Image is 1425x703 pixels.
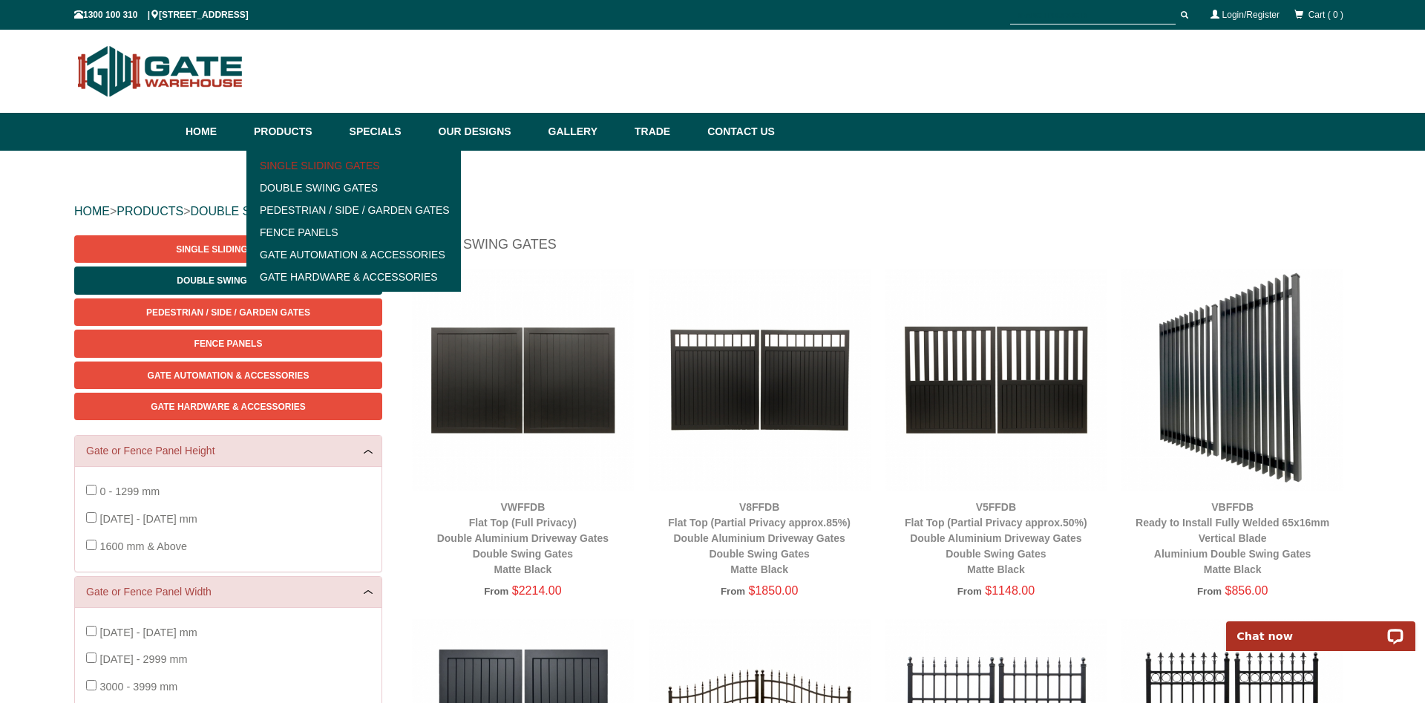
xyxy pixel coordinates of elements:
a: Gate or Fence Panel Height [86,443,370,459]
a: Gate Hardware & Accessories [251,266,456,288]
a: HOME [74,205,110,218]
input: SEARCH PRODUCTS [1010,6,1176,24]
span: 0 - 1299 mm [99,485,160,497]
span: $2214.00 [512,584,562,597]
div: > > [74,188,1351,235]
span: [DATE] - 2999 mm [99,653,187,665]
span: Fence Panels [194,339,263,349]
a: Home [186,113,246,151]
h1: Double Swing Gates [404,235,1351,261]
a: Gate Hardware & Accessories [74,393,382,420]
span: 3000 - 3999 mm [99,681,177,693]
img: Gate Warehouse [74,37,247,105]
a: VWFFDBFlat Top (Full Privacy)Double Aluminium Driveway GatesDouble Swing GatesMatte Black [437,501,609,575]
span: Single Sliding Gates [176,244,280,255]
iframe: LiveChat chat widget [1216,604,1425,651]
a: Double Swing Gates [251,177,456,199]
a: Fence Panels [74,330,382,357]
span: Cart ( 0 ) [1308,10,1343,20]
a: Pedestrian / Side / Garden Gates [74,298,382,326]
span: Gate Hardware & Accessories [151,402,306,412]
span: $1850.00 [749,584,799,597]
a: Fence Panels [251,221,456,243]
a: Single Sliding Gates [251,154,456,177]
a: Gate or Fence Panel Width [86,584,370,600]
span: $856.00 [1225,584,1268,597]
a: V8FFDBFlat Top (Partial Privacy approx.85%)Double Aluminium Driveway GatesDouble Swing GatesMatte... [668,501,851,575]
span: $1148.00 [985,584,1035,597]
span: From [957,586,982,597]
a: Gate Automation & Accessories [74,362,382,389]
a: Specials [342,113,431,151]
img: VBFFDB - Ready to Install Fully Welded 65x16mm Vertical Blade - Aluminium Double Swing Gates - Ma... [1121,269,1343,491]
a: Gallery [541,113,627,151]
a: Contact Us [700,113,775,151]
a: Our Designs [431,113,541,151]
a: PRODUCTS [117,205,183,218]
a: Products [246,113,342,151]
img: V5FFDB - Flat Top (Partial Privacy approx.50%) - Double Aluminium Driveway Gates - Double Swing G... [885,269,1107,491]
a: DOUBLE SWING GATES [190,205,325,218]
span: Double Swing Gates [177,275,279,286]
span: [DATE] - [DATE] mm [99,513,197,525]
span: [DATE] - [DATE] mm [99,627,197,638]
a: V5FFDBFlat Top (Partial Privacy approx.50%)Double Aluminium Driveway GatesDouble Swing GatesMatte... [905,501,1087,575]
span: From [1197,586,1222,597]
img: VWFFDB - Flat Top (Full Privacy) - Double Aluminium Driveway Gates - Double Swing Gates - Matte B... [412,269,634,491]
a: Pedestrian / Side / Garden Gates [251,199,456,221]
span: Pedestrian / Side / Garden Gates [146,307,310,318]
span: 1600 mm & Above [99,540,187,552]
a: Double Swing Gates [74,267,382,294]
a: Gate Automation & Accessories [251,243,456,266]
a: Trade [627,113,700,151]
span: Gate Automation & Accessories [148,370,309,381]
a: Single Sliding Gates [74,235,382,263]
span: 1300 100 310 | [STREET_ADDRESS] [74,10,249,20]
img: V8FFDB - Flat Top (Partial Privacy approx.85%) - Double Aluminium Driveway Gates - Double Swing G... [649,269,871,491]
a: Login/Register [1222,10,1280,20]
span: From [484,586,508,597]
a: VBFFDBReady to Install Fully Welded 65x16mm Vertical BladeAluminium Double Swing GatesMatte Black [1136,501,1329,575]
span: From [721,586,745,597]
